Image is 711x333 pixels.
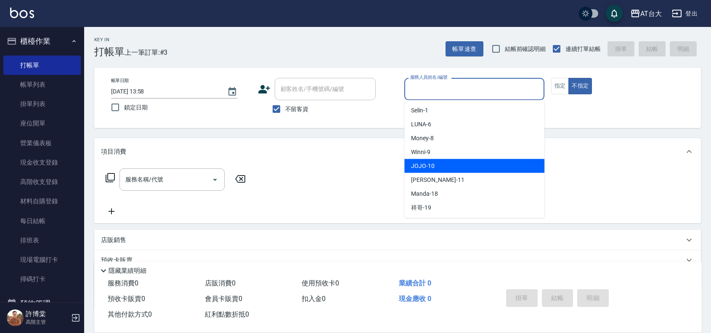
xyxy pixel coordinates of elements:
h3: 打帳單 [94,46,125,58]
span: 連續打單結帳 [565,45,601,53]
p: 預收卡販賣 [101,256,133,265]
a: 排班表 [3,231,81,250]
span: 使用預收卡 0 [302,279,339,287]
button: Open [208,173,222,186]
label: 服務人員姓名/編號 [410,74,447,80]
h5: 許博棠 [26,310,69,318]
span: 預收卡販賣 0 [108,295,145,303]
div: 預收卡販賣 [94,250,701,270]
p: 項目消費 [101,147,126,156]
p: 店販銷售 [101,236,126,245]
div: AT台大 [640,8,662,19]
a: 營業儀表板 [3,133,81,153]
button: 櫃檯作業 [3,30,81,52]
button: Choose date, selected date is 2025-09-10 [222,82,242,102]
span: [PERSON_NAME] -11 [411,176,464,184]
span: Manda -18 [411,189,438,198]
a: 現金收支登錄 [3,153,81,172]
span: 上一筆訂單:#3 [125,47,168,58]
button: AT台大 [627,5,665,22]
span: 店販消費 0 [205,279,236,287]
span: 會員卡販賣 0 [205,295,242,303]
span: Selin -1 [411,106,428,115]
a: 高階收支登錄 [3,172,81,192]
span: 服務消費 0 [108,279,138,287]
a: 每日結帳 [3,211,81,231]
span: 紅利點數折抵 0 [205,310,249,318]
span: 其他付款方式 0 [108,310,152,318]
button: 帳單速查 [446,41,483,57]
a: 打帳單 [3,56,81,75]
div: 店販銷售 [94,230,701,250]
a: 材料自購登錄 [3,192,81,211]
button: 指定 [551,78,569,94]
span: 結帳前確認明細 [505,45,546,53]
a: 掛單列表 [3,94,81,114]
span: Winni -9 [411,148,430,157]
span: 業績合計 0 [399,279,431,287]
button: save [606,5,623,22]
span: 不留客資 [285,105,309,114]
label: 帳單日期 [111,77,129,84]
span: 鎖定日期 [124,103,148,112]
a: 掃碼打卡 [3,269,81,289]
span: 扣入金 0 [302,295,326,303]
span: 現金應收 0 [399,295,431,303]
button: 不指定 [568,78,592,94]
button: 登出 [669,6,701,21]
a: 現場電腦打卡 [3,250,81,269]
button: 預約管理 [3,293,81,314]
a: 座位開單 [3,114,81,133]
div: 項目消費 [94,138,701,165]
p: 隱藏業績明細 [109,266,146,275]
a: 帳單列表 [3,75,81,94]
p: 高階主管 [26,318,69,326]
span: 祥哥 -19 [411,203,431,212]
span: Money -8 [411,134,434,143]
span: LUNA -6 [411,120,431,129]
img: Logo [10,8,34,18]
span: JOJO -10 [411,162,435,170]
img: Person [7,309,24,326]
h2: Key In [94,37,125,43]
input: YYYY/MM/DD hh:mm [111,85,219,99]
